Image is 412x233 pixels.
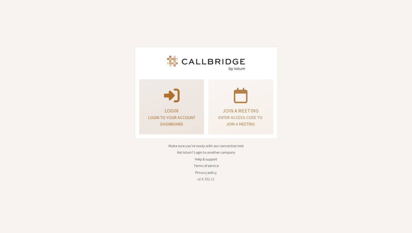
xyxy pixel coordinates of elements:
a: Make sure you're ready with our connection test [169,143,244,148]
img: Iotum [166,56,246,71]
p: Enter access code to join a meeting [216,114,265,127]
button: LoginLogin to your account dashboard [139,79,204,134]
a: Terms of service [194,163,219,168]
a: Privacy policy [195,170,217,175]
a: Join a meetingEnter access code to join a meeting [208,79,273,134]
iframe: Chat [397,217,407,229]
li: v2.6.352.11 [135,176,277,182]
a: Help & support [195,157,217,161]
p: Login [147,107,196,114]
li: Not Iotum? [135,150,277,155]
button: Login to another company [194,150,235,155]
p: Login to your account dashboard [147,114,196,127]
p: Join a meeting [216,107,265,114]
